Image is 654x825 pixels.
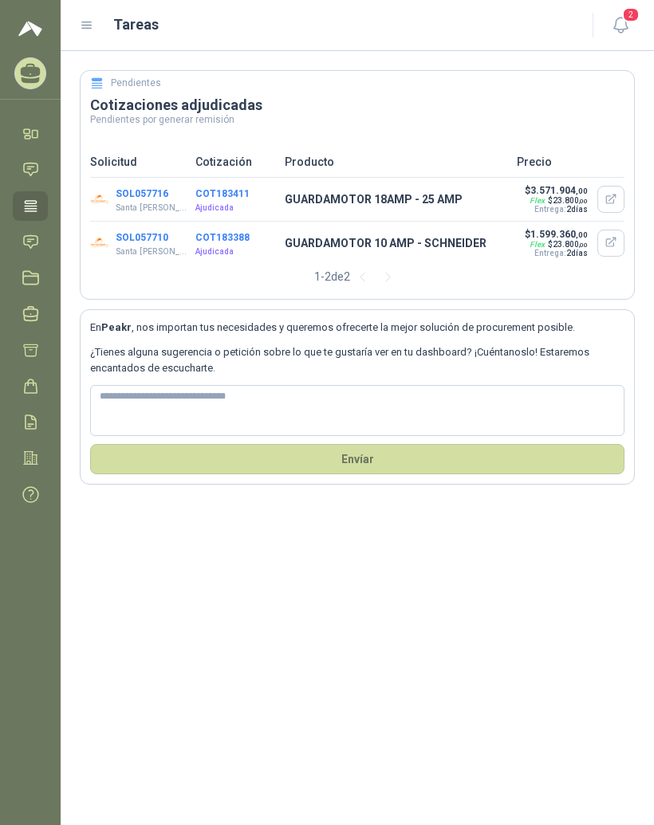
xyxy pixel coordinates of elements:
span: $ [548,240,588,249]
button: 2 [606,11,635,40]
img: Company Logo [90,234,109,253]
span: 1.599.360 [530,229,588,240]
button: SOL057710 [116,232,168,243]
h1: Tareas [113,14,159,36]
p: Producto [285,153,507,171]
b: Peakr [101,321,132,333]
p: Entrega: [525,249,588,257]
p: Ajudicada [195,202,275,214]
p: Precio [517,153,624,171]
button: SOL057716 [116,188,168,199]
div: Flex [530,196,545,205]
span: 2 días [566,249,588,257]
p: En , nos importan tus necesidades y queremos ofrecerte la mejor solución de procurement posible. [90,320,624,336]
p: Cotización [195,153,275,171]
p: Santa [PERSON_NAME] [116,202,188,214]
span: ,00 [576,187,588,195]
span: ,00 [579,242,588,249]
button: Envíar [90,444,624,474]
p: $ [525,229,588,240]
p: GUARDAMOTOR 10 AMP - SCHNEIDER [285,234,507,252]
img: Company Logo [90,190,109,209]
img: Logo peakr [18,19,42,38]
p: Solicitud [90,153,186,171]
p: ¿Tienes alguna sugerencia o petición sobre lo que te gustaría ver en tu dashboard? ¡Cuéntanoslo! ... [90,344,624,377]
p: Pendientes por generar remisión [90,115,624,124]
h5: Pendientes [111,76,161,91]
button: COT183388 [195,232,250,243]
p: $ [525,185,588,196]
p: Santa [PERSON_NAME] [116,246,188,258]
span: 3.571.904 [530,185,588,196]
span: $ [548,196,588,205]
span: 23.800 [553,196,588,205]
p: Ajudicada [195,246,275,258]
h3: Cotizaciones adjudicadas [90,96,624,115]
span: 2 [622,7,640,22]
span: ,00 [579,198,588,205]
span: 23.800 [553,240,588,249]
span: ,00 [576,230,588,239]
button: COT183411 [195,188,250,199]
p: Entrega: [525,205,588,214]
span: 2 días [566,205,588,214]
p: GUARDAMOTOR 18AMP - 25 AMP [285,191,507,208]
div: 1 - 2 de 2 [314,264,401,289]
div: Flex [530,240,545,249]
